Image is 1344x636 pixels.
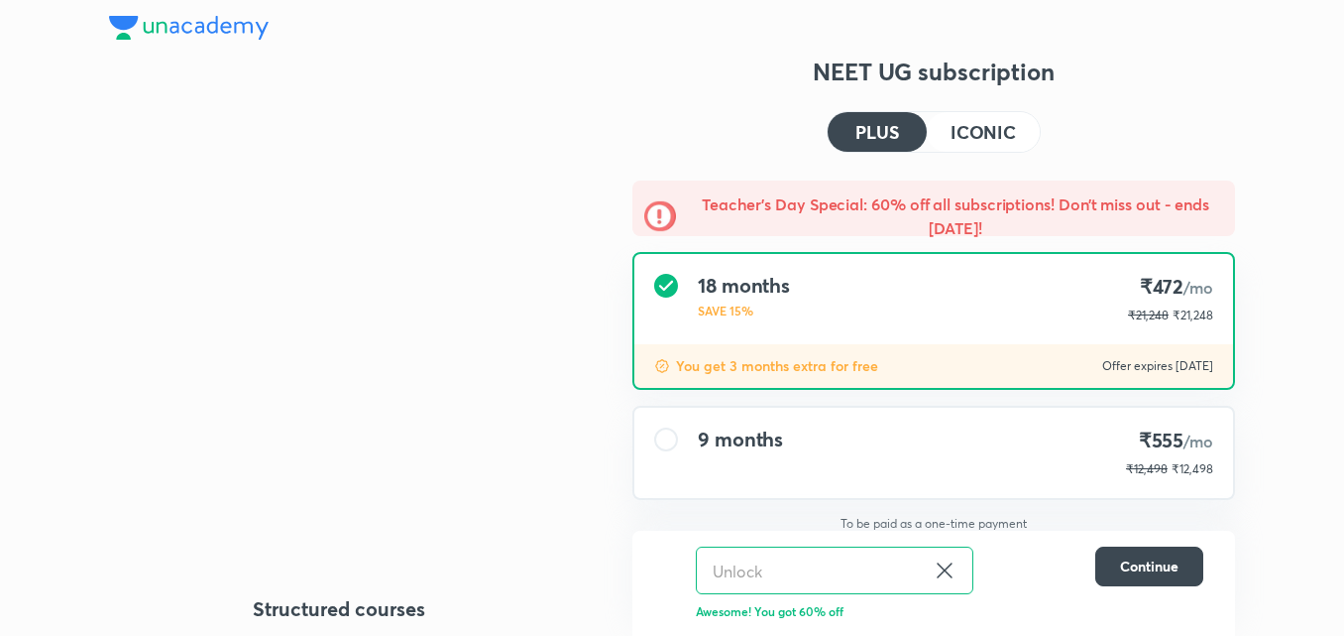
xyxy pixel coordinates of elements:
[1183,277,1213,298] span: /mo
[654,358,670,374] img: discount
[1095,547,1203,586] button: Continue
[697,548,925,594] input: Have a referral code?
[1183,431,1213,451] span: /mo
[656,547,680,594] img: discount
[698,428,783,451] h4: 9 months
[696,602,1203,620] p: Awesome! You got 60% off
[1126,428,1213,454] h4: ₹555
[644,200,676,232] img: -
[616,516,1251,532] p: To be paid as a one-time payment
[1102,358,1213,374] p: Offer expires [DATE]
[951,123,1016,141] h4: ICONIC
[698,274,790,298] h4: 18 months
[1172,461,1213,476] span: ₹12,498
[698,302,790,319] p: SAVE 15%
[1128,307,1169,324] p: ₹21,248
[828,112,927,152] button: PLUS
[632,56,1235,87] h3: NEET UG subscription
[927,112,1040,152] button: ICONIC
[1173,308,1213,322] span: ₹21,248
[109,198,569,544] img: yH5BAEAAAAALAAAAAABAAEAAAIBRAA7
[1128,274,1213,301] h4: ₹472
[109,16,269,40] img: Company Logo
[688,192,1223,240] h5: Teacher’s Day Special: 60% off all subscriptions! Don’t miss out - ends [DATE]!
[1126,460,1168,478] p: ₹12,498
[676,356,878,376] p: You get 3 months extra for free
[855,123,899,141] h4: PLUS
[109,594,569,624] h4: Structured courses
[1120,557,1178,576] span: Continue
